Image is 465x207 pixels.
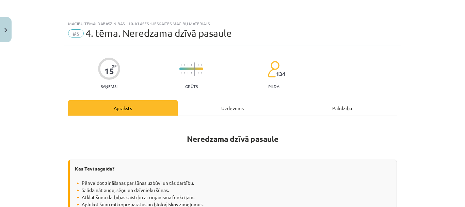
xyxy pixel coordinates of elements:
[184,72,185,74] img: icon-short-line-57e1e144782c952c97e751825c79c345078a6d821885a25fce030b3d8c18986b.svg
[198,64,198,66] img: icon-short-line-57e1e144782c952c97e751825c79c345078a6d821885a25fce030b3d8c18986b.svg
[191,64,192,66] img: icon-short-line-57e1e144782c952c97e751825c79c345078a6d821885a25fce030b3d8c18986b.svg
[187,134,278,144] strong: Neredzama dzīvā pasaule
[68,100,178,116] div: Apraksts
[198,72,198,74] img: icon-short-line-57e1e144782c952c97e751825c79c345078a6d821885a25fce030b3d8c18986b.svg
[201,72,202,74] img: icon-short-line-57e1e144782c952c97e751825c79c345078a6d821885a25fce030b3d8c18986b.svg
[194,62,195,76] img: icon-long-line-d9ea69661e0d244f92f715978eff75569469978d946b2353a9bb055b3ed8787d.svg
[85,28,232,39] span: 4. tēma. Neredzama dzīvā pasaule
[181,64,181,66] img: icon-short-line-57e1e144782c952c97e751825c79c345078a6d821885a25fce030b3d8c18986b.svg
[98,84,120,89] p: Saņemsi
[112,64,116,68] span: XP
[178,100,287,116] div: Uzdevums
[276,71,285,77] span: 134
[68,29,84,38] span: #5
[268,61,279,78] img: students-c634bb4e5e11cddfef0936a35e636f08e4e9abd3cc4e673bd6f9a4125e45ecb1.svg
[75,165,114,172] strong: Kas Tevi sagaida?
[287,100,397,116] div: Palīdzība
[185,84,198,89] p: Grūts
[68,21,397,26] div: Mācību tēma: Dabaszinības - 10. klases 1.ieskaites mācību materiāls
[4,28,7,32] img: icon-close-lesson-0947bae3869378f0d4975bcd49f059093ad1ed9edebbc8119c70593378902aed.svg
[191,72,192,74] img: icon-short-line-57e1e144782c952c97e751825c79c345078a6d821885a25fce030b3d8c18986b.svg
[184,64,185,66] img: icon-short-line-57e1e144782c952c97e751825c79c345078a6d821885a25fce030b3d8c18986b.svg
[201,64,202,66] img: icon-short-line-57e1e144782c952c97e751825c79c345078a6d821885a25fce030b3d8c18986b.svg
[105,66,114,76] div: 15
[268,84,279,89] p: pilda
[181,72,181,74] img: icon-short-line-57e1e144782c952c97e751825c79c345078a6d821885a25fce030b3d8c18986b.svg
